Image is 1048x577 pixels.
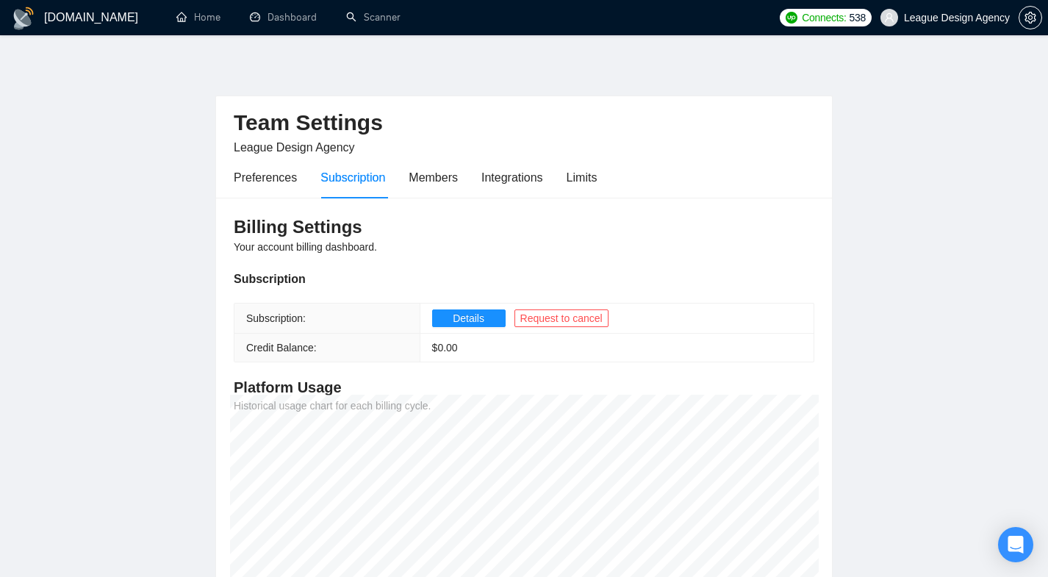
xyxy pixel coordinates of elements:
h3: Billing Settings [234,215,814,239]
button: Request to cancel [514,309,609,327]
span: setting [1019,12,1041,24]
span: Credit Balance: [246,342,317,354]
h2: Team Settings [234,108,814,138]
a: homeHome [176,11,220,24]
div: Open Intercom Messenger [998,527,1033,562]
span: user [884,12,894,23]
a: searchScanner [346,11,401,24]
button: setting [1019,6,1042,29]
div: Members [409,168,458,187]
h4: Platform Usage [234,377,814,398]
div: Limits [567,168,597,187]
div: Preferences [234,168,297,187]
span: Connects: [802,10,846,26]
img: upwork-logo.png [786,12,797,24]
div: Subscription [320,168,385,187]
span: League Design Agency [234,141,355,154]
span: Request to cancel [520,310,603,326]
span: $ 0.00 [432,342,458,354]
div: Subscription [234,270,814,288]
span: Your account billing dashboard. [234,241,377,253]
a: dashboardDashboard [250,11,317,24]
button: Details [432,309,506,327]
span: 538 [850,10,866,26]
a: setting [1019,12,1042,24]
div: Integrations [481,168,543,187]
img: logo [12,7,35,30]
span: Details [453,310,484,326]
span: Subscription: [246,312,306,324]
